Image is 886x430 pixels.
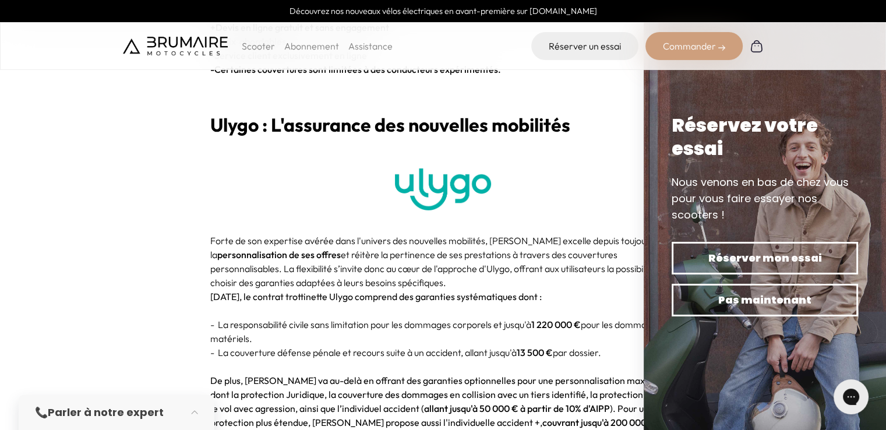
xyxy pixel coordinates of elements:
img: Panier [750,39,764,53]
p: Scooter [242,39,275,53]
a: Abonnement [284,40,339,52]
p: - La responsabilité civile sans limitation pour les dommages corporels et jusqu'à pour les dommag... [210,318,676,346]
a: Assistance [348,40,393,52]
p: - La couverture défense pénale et recours suite à un accident, allant jusqu'à par dossier. [210,346,676,359]
p: Forte de son expertise avérée dans l'univers des nouvelles mobilités, [PERSON_NAME] excelle depui... [210,234,676,290]
strong: 1 220 000 € [531,319,581,330]
strong: 13 500 € [517,347,553,358]
strong: personnalisation de ses offres [217,249,341,260]
img: Brumaire Motocycles [123,37,228,55]
div: Commander [645,32,743,60]
span: [DATE], le contrat trottinette Ulygo comprend des garanties systématiques dont : [210,291,542,302]
iframe: Gorgias live chat messenger [828,375,874,418]
a: Réserver un essai [531,32,638,60]
b: Ulygo : L'assurance des nouvelles mobilités [210,113,570,136]
img: right-arrow-2.png [718,44,725,51]
strong: allant jusqu'à 50 000 € à partir de 10% d'AIPP [424,403,610,414]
